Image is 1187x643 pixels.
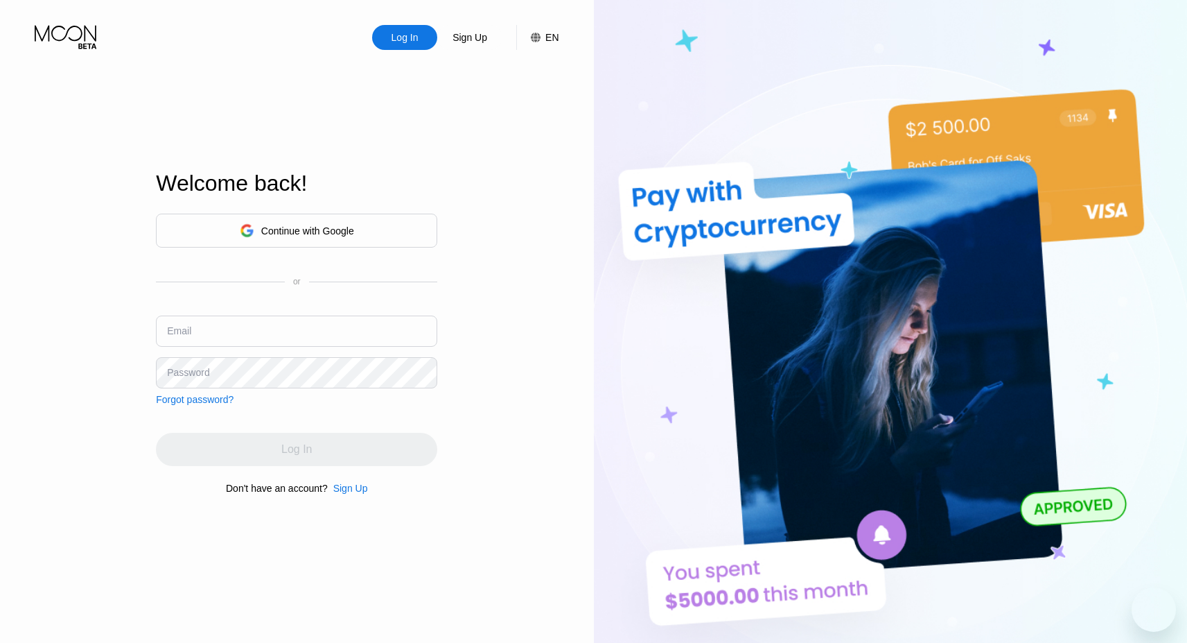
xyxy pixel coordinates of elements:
[226,483,328,494] div: Don't have an account?
[328,483,368,494] div: Sign Up
[156,394,234,405] div: Forgot password?
[1132,588,1176,632] iframe: Button to launch messaging window
[390,31,420,44] div: Log In
[451,31,489,44] div: Sign Up
[333,483,368,494] div: Sign Up
[167,325,191,336] div: Email
[156,214,437,248] div: Continue with Google
[437,25,502,50] div: Sign Up
[167,367,209,378] div: Password
[261,225,354,237] div: Continue with Google
[372,25,437,50] div: Log In
[156,171,437,196] div: Welcome back!
[545,32,559,43] div: EN
[293,277,301,286] div: or
[516,25,559,50] div: EN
